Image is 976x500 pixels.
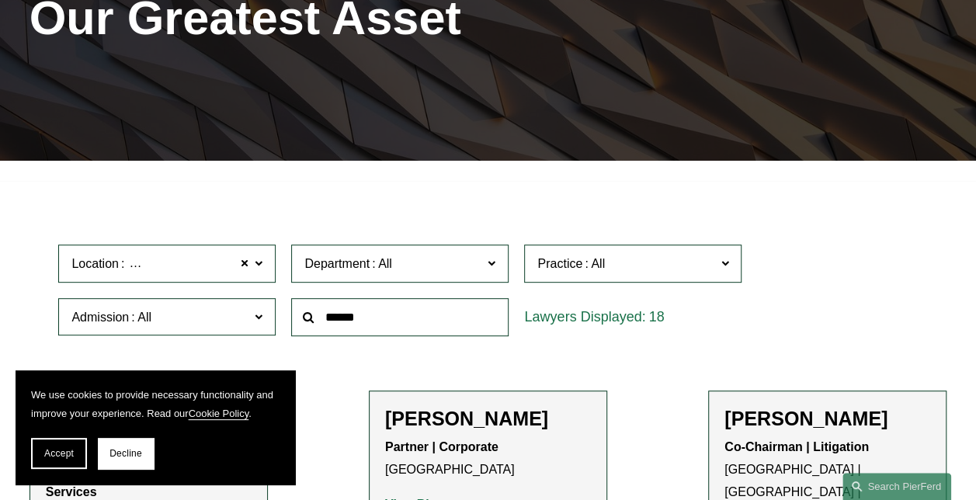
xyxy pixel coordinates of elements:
[16,370,295,484] section: Cookie banner
[31,386,280,422] p: We use cookies to provide necessary functionality and improve your experience. Read our .
[31,438,87,469] button: Accept
[98,438,154,469] button: Decline
[842,473,951,500] a: Search this site
[304,257,370,270] span: Department
[46,440,219,498] strong: Partner | Corporate Chair, Banking and Financial Services
[385,407,591,430] h2: [PERSON_NAME]
[537,257,582,270] span: Practice
[724,407,930,430] h2: [PERSON_NAME]
[71,311,129,324] span: Admission
[71,257,119,270] span: Location
[648,309,664,325] span: 18
[127,254,256,274] span: [GEOGRAPHIC_DATA]
[109,448,142,459] span: Decline
[44,448,74,459] span: Accept
[385,440,498,453] strong: Partner | Corporate
[724,440,869,453] strong: Co-Chairman | Litigation
[189,408,249,419] a: Cookie Policy
[385,436,591,481] p: [GEOGRAPHIC_DATA]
